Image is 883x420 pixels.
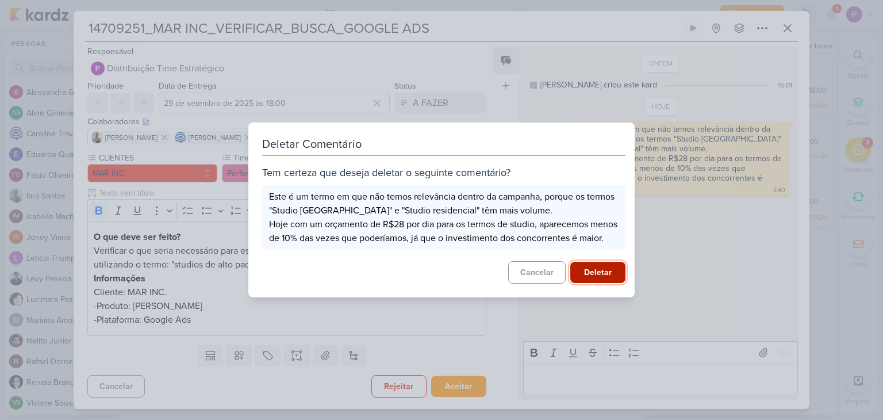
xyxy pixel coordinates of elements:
div: Este é um termo em que não temos relevância dentro da campanha, porque os termos "Studio [GEOGRAP... [269,190,619,217]
button: Deletar [570,262,625,283]
div: Tem certeza que deseja deletar o seguinte comentário? [262,165,625,181]
button: Cancelar [508,261,566,284]
div: Hoje com um orçamento de R$28 por dia para os termos de studio, aparecemos menos de 10% das vezes... [269,217,619,245]
div: Deletar Comentário [262,136,625,156]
